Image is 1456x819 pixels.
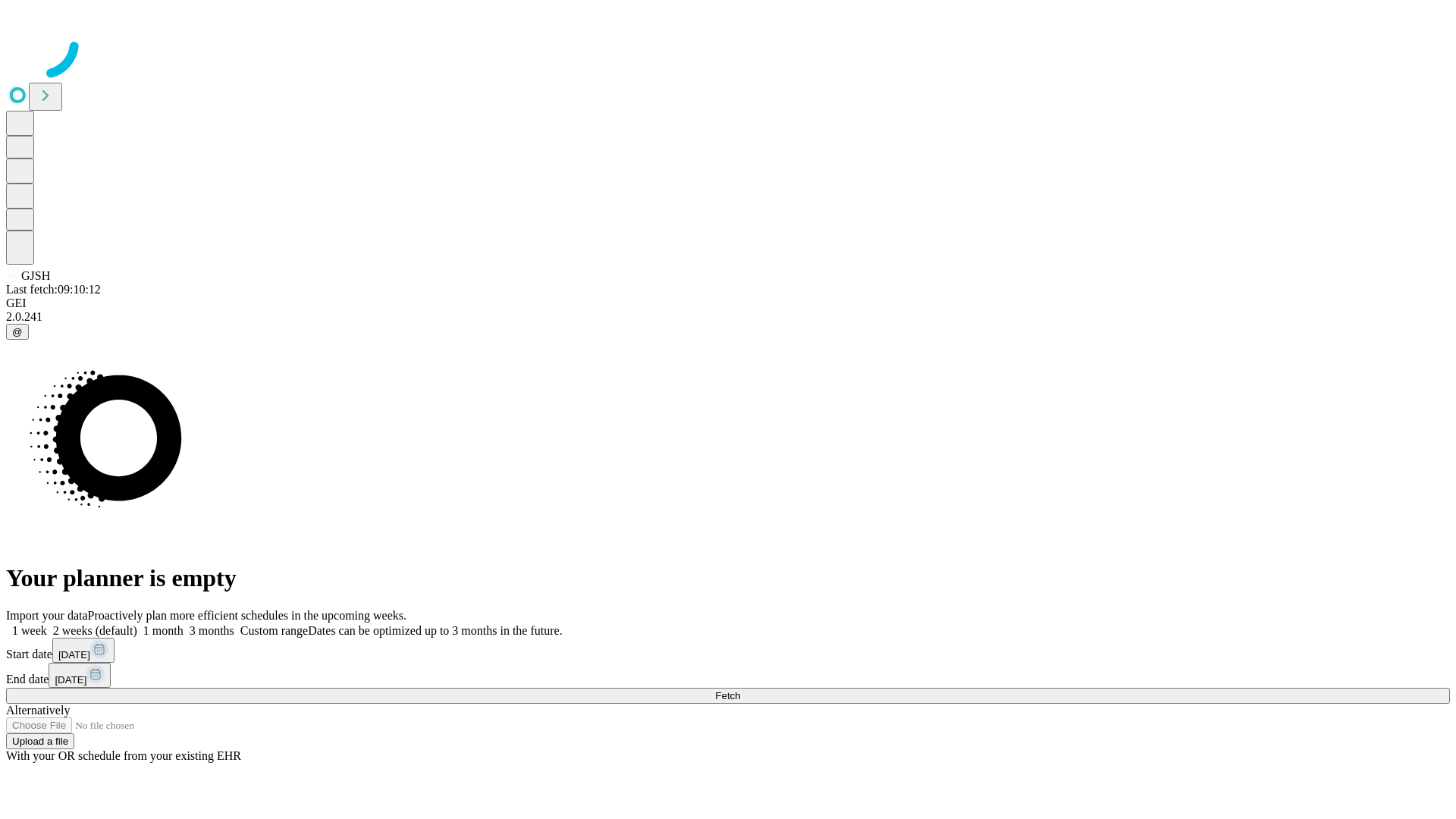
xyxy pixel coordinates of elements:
[240,624,308,637] span: Custom range
[88,609,406,622] span: Proactively plan more efficient schedules in the upcoming weeks.
[6,310,1450,324] div: 2.0.241
[6,283,101,296] span: Last fetch: 09:10:12
[6,609,88,622] span: Import your data
[12,326,23,337] span: @
[6,297,1450,310] div: GEI
[53,624,137,637] span: 2 weeks (default)
[190,624,234,637] span: 3 months
[21,269,50,282] span: GJSH
[6,704,70,717] span: Alternatively
[6,324,29,340] button: @
[52,638,115,663] button: [DATE]
[6,749,241,762] span: With your OR schedule from your existing EHR
[6,663,1450,688] div: End date
[6,688,1450,704] button: Fetch
[6,733,74,749] button: Upload a file
[143,624,184,637] span: 1 month
[55,674,86,686] span: [DATE]
[308,624,562,637] span: Dates can be optimized up to 3 months in the future.
[49,663,111,688] button: [DATE]
[6,638,1450,663] div: Start date
[12,624,47,637] span: 1 week
[58,649,90,661] span: [DATE]
[6,564,1450,592] h1: Your planner is empty
[715,690,740,701] span: Fetch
